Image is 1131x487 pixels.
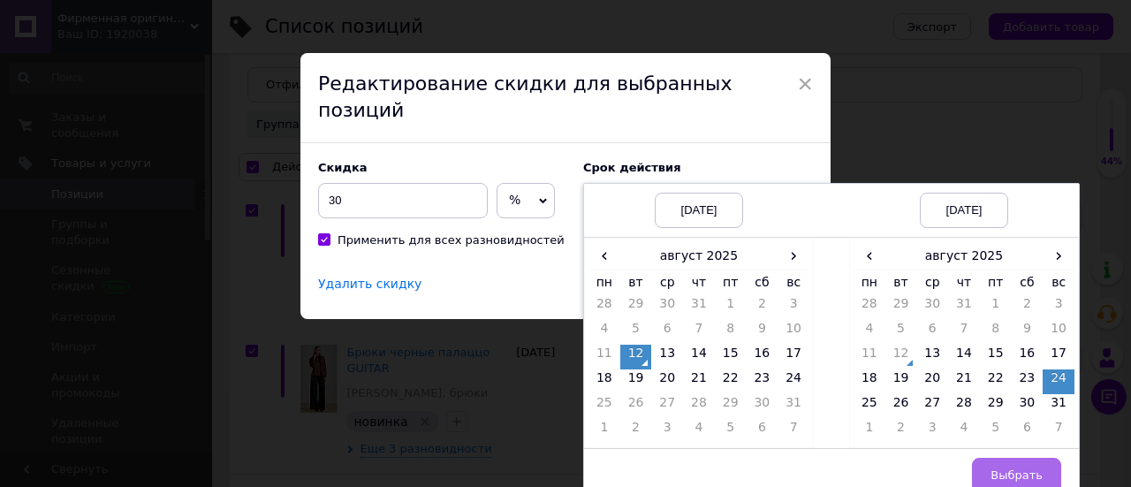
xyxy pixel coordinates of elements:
[651,270,683,295] th: ср
[620,369,652,394] td: 19
[1012,394,1044,419] td: 30
[588,419,620,444] td: 1
[1012,369,1044,394] td: 23
[318,72,732,122] span: Редактирование скидки для выбранных позиций
[620,270,652,295] th: вт
[1043,369,1074,394] td: 24
[948,394,980,419] td: 28
[854,320,885,345] td: 4
[948,320,980,345] td: 7
[885,345,917,369] td: 12
[747,394,778,419] td: 30
[854,369,885,394] td: 18
[620,345,652,369] td: 12
[948,369,980,394] td: 21
[778,320,809,345] td: 10
[1043,295,1074,320] td: 3
[885,369,917,394] td: 19
[854,295,885,320] td: 28
[715,369,747,394] td: 22
[651,295,683,320] td: 30
[683,369,715,394] td: 21
[318,183,488,218] input: 0
[651,345,683,369] td: 13
[1012,320,1044,345] td: 9
[620,394,652,419] td: 26
[715,394,747,419] td: 29
[588,369,620,394] td: 18
[916,270,948,295] th: ср
[916,369,948,394] td: 20
[747,270,778,295] th: сб
[980,369,1012,394] td: 22
[980,419,1012,444] td: 5
[683,270,715,295] th: чт
[655,193,743,228] div: [DATE]
[588,243,620,269] span: ‹
[683,320,715,345] td: 7
[854,270,885,295] th: пн
[885,270,917,295] th: вт
[1012,345,1044,369] td: 16
[778,345,809,369] td: 17
[588,270,620,295] th: пн
[318,161,368,174] span: Скидка
[1043,270,1074,295] th: вс
[778,369,809,394] td: 24
[588,320,620,345] td: 4
[747,295,778,320] td: 2
[588,345,620,369] td: 11
[920,193,1008,228] div: [DATE]
[715,320,747,345] td: 8
[715,419,747,444] td: 5
[778,295,809,320] td: 3
[651,419,683,444] td: 3
[747,345,778,369] td: 16
[588,394,620,419] td: 25
[747,320,778,345] td: 9
[980,394,1012,419] td: 29
[778,270,809,295] th: вс
[778,243,809,269] span: ›
[854,243,885,269] span: ‹
[854,345,885,369] td: 11
[948,295,980,320] td: 31
[854,419,885,444] td: 1
[948,419,980,444] td: 4
[980,320,1012,345] td: 8
[854,394,885,419] td: 25
[747,369,778,394] td: 23
[1043,243,1074,269] span: ›
[1012,270,1044,295] th: сб
[651,369,683,394] td: 20
[916,320,948,345] td: 6
[651,394,683,419] td: 27
[1043,345,1074,369] td: 17
[583,161,813,174] label: Cрок действия
[980,295,1012,320] td: 1
[620,320,652,345] td: 5
[651,320,683,345] td: 6
[683,345,715,369] td: 14
[916,394,948,419] td: 27
[620,243,778,270] th: август 2025
[980,345,1012,369] td: 15
[1043,394,1074,419] td: 31
[683,419,715,444] td: 4
[1043,320,1074,345] td: 10
[338,232,565,248] div: Применить для всех разновидностей
[1012,419,1044,444] td: 6
[916,295,948,320] td: 30
[318,277,421,292] span: Удалить скидку
[620,295,652,320] td: 29
[620,419,652,444] td: 2
[683,295,715,320] td: 31
[916,419,948,444] td: 3
[797,69,813,99] span: ×
[747,419,778,444] td: 6
[778,419,809,444] td: 7
[715,295,747,320] td: 1
[715,345,747,369] td: 15
[588,295,620,320] td: 28
[509,193,520,207] span: %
